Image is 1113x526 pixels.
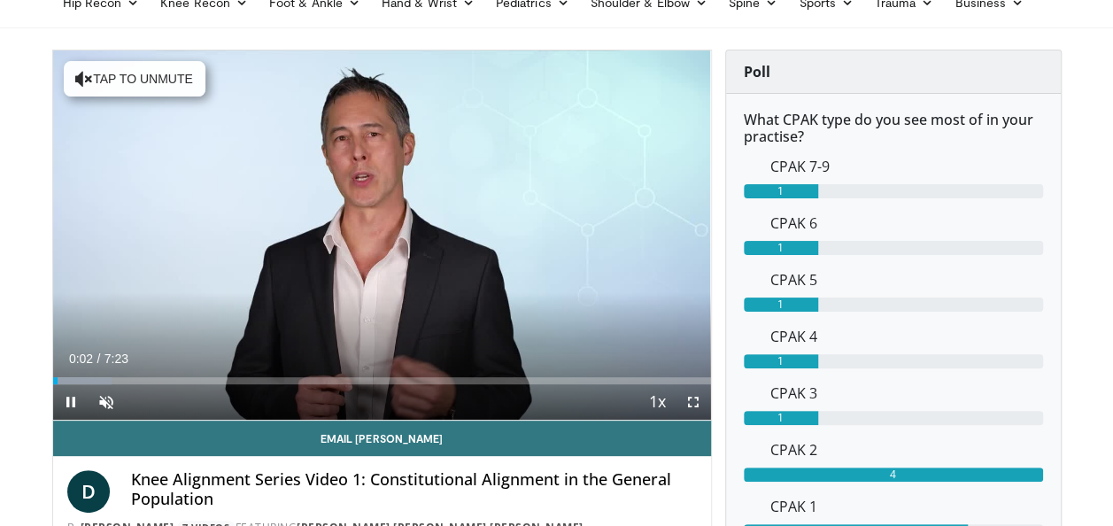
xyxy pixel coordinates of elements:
[744,184,819,198] div: 1
[97,352,101,366] span: /
[744,62,770,81] strong: Poll
[757,156,1056,177] dd: CPAK 7-9
[53,377,711,384] div: Progress Bar
[757,326,1056,347] dd: CPAK 4
[744,354,819,368] div: 1
[69,352,93,366] span: 0:02
[64,61,205,97] button: Tap to unmute
[89,384,124,420] button: Unmute
[744,411,819,425] div: 1
[744,241,819,255] div: 1
[53,384,89,420] button: Pause
[757,383,1056,404] dd: CPAK 3
[676,384,711,420] button: Fullscreen
[104,352,128,366] span: 7:23
[744,468,1043,482] div: 4
[640,384,676,420] button: Playback Rate
[757,213,1056,234] dd: CPAK 6
[53,50,711,421] video-js: Video Player
[131,470,697,508] h4: Knee Alignment Series Video 1: Constitutional Alignment in the General Population
[757,269,1056,290] dd: CPAK 5
[757,496,1056,517] dd: CPAK 1
[744,112,1043,145] h6: What CPAK type do you see most of in your practise?
[757,439,1056,460] dd: CPAK 2
[67,470,110,513] a: D
[744,298,819,312] div: 1
[53,421,711,456] a: Email [PERSON_NAME]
